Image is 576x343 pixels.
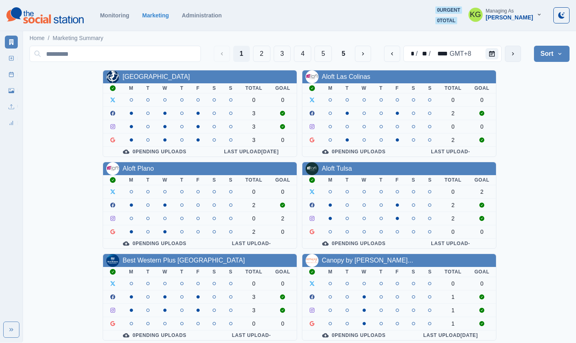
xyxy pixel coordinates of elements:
[269,267,297,277] th: Goal
[449,49,472,59] div: time zone
[415,49,418,59] div: /
[239,83,269,93] th: Total
[468,175,496,185] th: Goal
[389,175,405,185] th: F
[5,68,18,81] a: Post Schedule
[422,267,438,277] th: S
[245,229,262,235] div: 2
[438,267,468,277] th: Total
[355,46,371,62] button: Next Media
[106,162,119,175] img: 115558274762
[156,83,174,93] th: W
[275,229,290,235] div: 0
[5,52,18,65] a: New Post
[355,175,373,185] th: W
[253,46,270,62] button: Page 2
[142,12,169,19] a: Marketing
[245,202,262,208] div: 2
[275,97,290,103] div: 0
[445,123,462,130] div: 0
[505,46,521,62] button: next
[190,83,206,93] th: F
[3,322,19,338] button: Expand
[335,46,352,62] button: Last Page
[485,48,498,59] button: Calendar
[245,215,262,222] div: 0
[222,175,239,185] th: S
[405,49,415,59] div: month
[110,240,200,247] div: 0 Pending Uploads
[306,70,319,83] img: 123161447734516
[309,240,399,247] div: 0 Pending Uploads
[486,14,533,21] div: [PERSON_NAME]
[468,83,496,93] th: Goal
[30,34,44,42] a: Home
[309,148,399,155] div: 0 Pending Uploads
[174,175,190,185] th: T
[412,148,489,155] div: Last Upload -
[122,267,140,277] th: M
[322,165,352,172] a: Aloft Tulsa
[445,97,462,103] div: 0
[275,188,290,195] div: 0
[418,49,428,59] div: day
[100,12,129,19] a: Monitoring
[445,294,462,300] div: 1
[405,83,422,93] th: S
[140,83,156,93] th: T
[339,267,355,277] th: T
[156,175,174,185] th: W
[322,175,339,185] th: M
[182,12,222,19] a: Administration
[110,148,200,155] div: 0 Pending Uploads
[412,240,489,247] div: Last Upload -
[475,280,489,287] div: 0
[213,332,290,339] div: Last Upload -
[445,202,462,208] div: 2
[435,6,462,14] span: 0 urgent
[269,83,297,93] th: Goal
[122,257,245,264] a: Best Western Plus [GEOGRAPHIC_DATA]
[475,188,489,195] div: 2
[389,83,405,93] th: F
[213,240,290,247] div: Last Upload -
[468,267,496,277] th: Goal
[206,175,223,185] th: S
[53,34,103,42] a: Marketing Summary
[5,116,18,129] a: Review Summary
[445,215,462,222] div: 2
[294,46,311,62] button: Page 4
[110,332,200,339] div: 0 Pending Uploads
[245,320,262,327] div: 0
[428,49,431,59] div: /
[245,110,262,116] div: 3
[405,175,422,185] th: S
[445,320,462,327] div: 1
[213,148,290,155] div: Last Upload [DATE]
[140,175,156,185] th: T
[422,175,438,185] th: S
[239,267,269,277] th: Total
[306,162,319,175] img: 109844765501564
[553,7,570,23] button: Toggle Mode
[431,49,449,59] div: year
[438,83,468,93] th: Total
[275,320,290,327] div: 0
[222,267,239,277] th: S
[30,34,103,42] nav: breadcrumb
[445,137,462,143] div: 2
[438,175,468,185] th: Total
[405,267,422,277] th: S
[106,70,119,83] img: 284157519576
[222,83,239,93] th: S
[322,73,370,80] a: Aloft Las Colinas
[140,267,156,277] th: T
[233,46,250,62] button: Page 1
[206,83,223,93] th: S
[174,83,190,93] th: T
[462,6,549,23] button: Managing As[PERSON_NAME]
[269,175,297,185] th: Goal
[322,83,339,93] th: M
[190,267,206,277] th: F
[245,294,262,300] div: 3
